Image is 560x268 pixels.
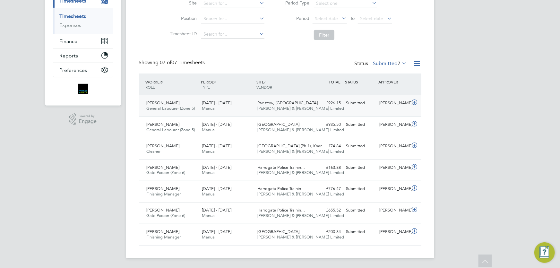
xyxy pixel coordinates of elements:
span: [DATE] - [DATE] [202,186,231,191]
input: Search for... [201,30,264,39]
span: VENDOR [256,84,272,90]
span: Select date [360,16,383,22]
span: [DATE] - [DATE] [202,207,231,213]
span: [PERSON_NAME] [147,165,180,170]
span: [PERSON_NAME] & [PERSON_NAME] Limited [257,191,344,197]
div: £655.52 [310,205,344,216]
span: [DATE] - [DATE] [202,229,231,234]
span: Harrogate Police Trainin… [257,186,305,191]
div: STATUS [344,76,377,88]
span: 07 of [160,59,172,66]
a: Powered byEngage [69,113,97,125]
div: £200.34 [310,227,344,237]
div: [PERSON_NAME] [377,119,410,130]
span: TOTAL [329,79,340,84]
div: [PERSON_NAME] [377,184,410,194]
span: To [348,14,357,22]
span: [PERSON_NAME] [147,229,180,234]
span: [DATE] - [DATE] [202,122,231,127]
div: [PERSON_NAME] [377,205,410,216]
div: Submitted [344,184,377,194]
input: Search for... [201,14,264,23]
span: Gate Person (Zone 6) [147,170,185,175]
button: Reports [53,48,113,63]
span: Select date [315,16,338,22]
span: [DATE] - [DATE] [202,143,231,149]
div: £926.15 [310,98,344,108]
span: [PERSON_NAME] [147,207,180,213]
span: Manual [202,234,216,240]
span: [PERSON_NAME] [147,186,180,191]
a: Expenses [60,22,82,28]
label: Period [280,15,309,21]
img: bromak-logo-retina.png [78,84,88,94]
div: [PERSON_NAME] [377,162,410,173]
div: Submitted [344,205,377,216]
span: [PERSON_NAME] [147,143,180,149]
div: £935.50 [310,119,344,130]
span: 07 Timesheets [160,59,205,66]
button: Preferences [53,63,113,77]
label: Position [168,15,197,21]
span: / [264,79,265,84]
span: [PERSON_NAME] & [PERSON_NAME] Limited [257,106,344,111]
span: Finishing Manager [147,191,181,197]
span: Engage [79,119,97,124]
span: ROLE [146,84,155,90]
div: Status [355,59,409,68]
span: Manual [202,106,216,111]
button: Engage Resource Center [534,242,555,263]
span: Manual [202,191,216,197]
span: [PERSON_NAME] & [PERSON_NAME] Limited [257,149,344,154]
div: [PERSON_NAME] [377,141,410,151]
span: Manual [202,149,216,154]
span: Manual [202,170,216,175]
a: Go to home page [53,84,113,94]
label: Submitted [373,60,407,67]
div: Showing [139,59,206,66]
span: Harrogate Police Trainin… [257,207,305,213]
span: [PERSON_NAME] & [PERSON_NAME] Limited [257,127,344,133]
span: Padstow, [GEOGRAPHIC_DATA] [257,100,318,106]
div: PERIOD [199,76,255,93]
div: £776.47 [310,184,344,194]
span: [DATE] - [DATE] [202,165,231,170]
div: Submitted [344,119,377,130]
span: [PERSON_NAME] & [PERSON_NAME] Limited [257,213,344,218]
span: Finishing Manager [147,234,181,240]
div: £163.88 [310,162,344,173]
span: [PERSON_NAME] & [PERSON_NAME] Limited [257,234,344,240]
div: SITE [255,76,310,93]
button: Finance [53,34,113,48]
span: Manual [202,213,216,218]
span: / [162,79,163,84]
span: Powered by [79,113,97,119]
span: Harrogate Police Trainin… [257,165,305,170]
span: / [215,79,216,84]
span: General Labourer (Zone 5) [147,127,195,133]
div: Submitted [344,98,377,108]
span: [GEOGRAPHIC_DATA] [257,122,299,127]
div: Submitted [344,227,377,237]
div: Timesheets [53,8,113,34]
span: Finance [60,38,78,44]
span: [DATE] - [DATE] [202,100,231,106]
button: Filter [314,30,334,40]
span: 7 [398,60,401,67]
span: [PERSON_NAME] & [PERSON_NAME] Limited [257,170,344,175]
label: Timesheet ID [168,31,197,37]
div: £74.84 [310,141,344,151]
span: TYPE [201,84,210,90]
div: Submitted [344,141,377,151]
div: WORKER [144,76,200,93]
span: Cleaner [147,149,161,154]
span: Reports [60,53,78,59]
span: Preferences [60,67,87,73]
div: APPROVER [377,76,410,88]
span: [PERSON_NAME] [147,100,180,106]
span: [PERSON_NAME] [147,122,180,127]
span: [GEOGRAPHIC_DATA] (Ph 1), Knar… [257,143,326,149]
span: Gate Person (Zone 6) [147,213,185,218]
a: Timesheets [60,13,86,19]
span: General Labourer (Zone 5) [147,106,195,111]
